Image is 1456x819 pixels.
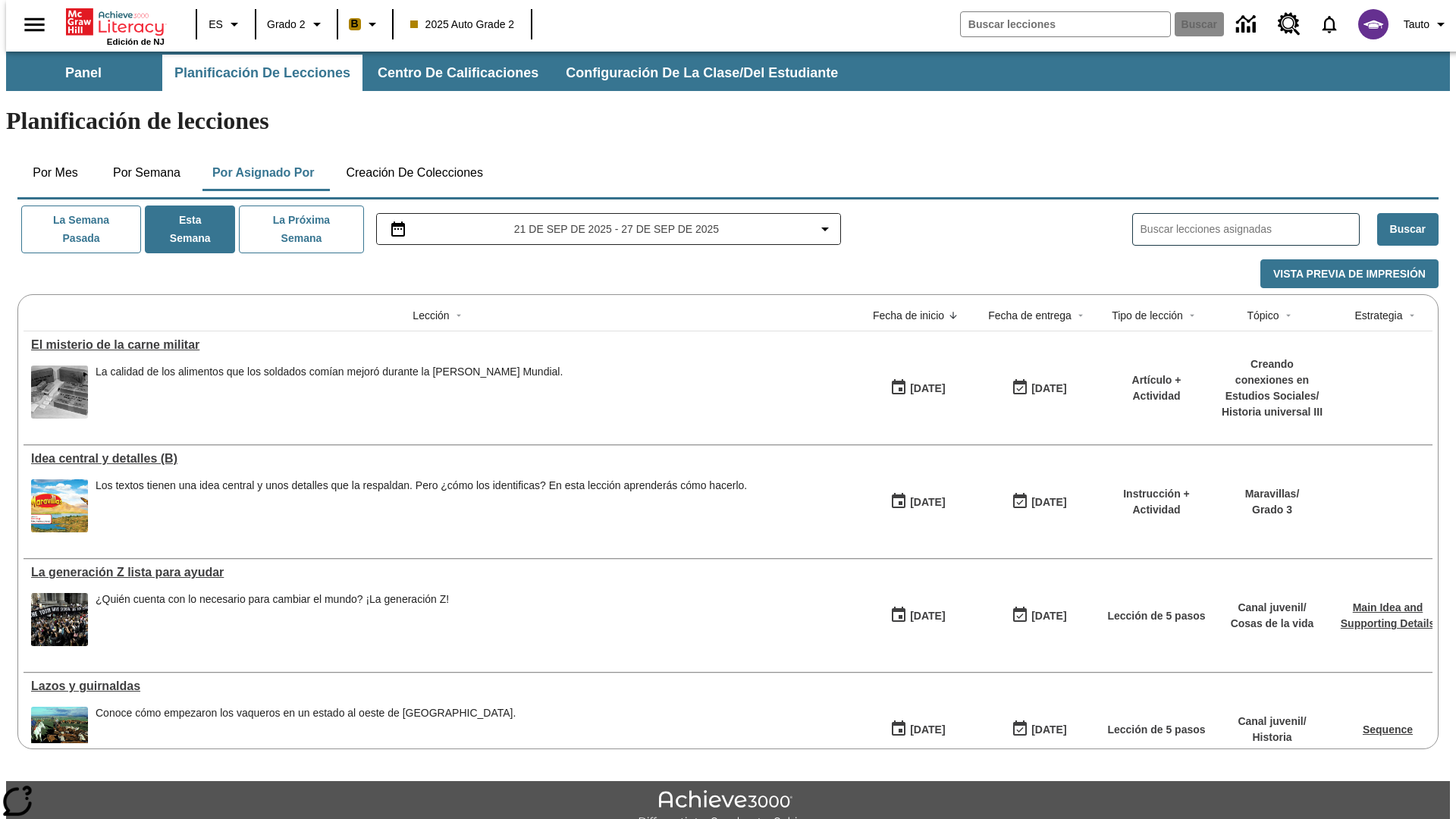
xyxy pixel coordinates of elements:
a: Lazos y guirnaldas, Lecciones [31,679,849,693]
h1: Planificación de lecciones [6,107,1450,135]
button: Planificación de lecciones [162,55,362,91]
a: Main Idea and Supporting Details [1341,601,1435,629]
button: Sort [1279,306,1298,325]
p: Historia [1238,730,1306,745]
button: Perfil/Configuración [1398,11,1456,38]
span: 21 de sep de 2025 - 27 de sep de 2025 [514,221,719,237]
button: 09/21/25: Último día en que podrá accederse la lección [1006,374,1072,403]
button: 09/21/25: Primer día en que estuvo disponible la lección [885,715,950,744]
div: Portada [66,5,165,46]
p: Creando conexiones en Estudios Sociales / [1221,356,1323,404]
div: Los textos tienen una idea central y unos detalles que la respaldan. Pero ¿cómo los identificas? ... [96,479,747,492]
button: 09/21/25: Último día en que podrá accederse la lección [1006,488,1072,516]
span: Planificación de lecciones [174,64,350,82]
button: Abrir el menú lateral [12,2,57,47]
button: Sort [450,306,468,325]
button: 09/21/25: Primer día en que estuvo disponible la lección [885,601,950,630]
div: ¿Quién cuenta con lo necesario para cambiar el mundo? ¡La generación Z! [96,593,449,606]
div: [DATE] [910,493,945,512]
button: Sort [1403,306,1421,325]
div: Tipo de lección [1112,308,1183,323]
div: Subbarra de navegación [6,55,852,91]
p: Canal juvenil / [1231,600,1314,616]
button: 09/21/25: Primer día en que estuvo disponible la lección [885,374,950,403]
div: [DATE] [910,607,945,626]
div: Subbarra de navegación [6,52,1450,91]
div: Tópico [1247,308,1279,323]
div: Estrategia [1354,308,1402,323]
p: La calidad de los alimentos que los soldados comían mejoró durante la [PERSON_NAME] Mundial. [96,366,563,378]
div: [DATE] [1031,720,1066,739]
a: Idea central y detalles (B), Lecciones [31,452,849,466]
p: Grado 3 [1245,502,1300,518]
img: portada de Maravillas de tercer grado: una mariposa vuela sobre un campo y un río, con montañas a... [31,479,88,532]
span: Configuración de la clase/del estudiante [566,64,838,82]
div: La generación Z lista para ayudar [31,566,849,579]
p: Lección de 5 pasos [1107,722,1205,738]
button: Grado: Grado 2, Elige un grado [261,11,332,38]
button: Sort [1183,306,1201,325]
button: Configuración de la clase/del estudiante [554,55,850,91]
span: 2025 Auto Grade 2 [410,17,515,33]
button: Centro de calificaciones [366,55,551,91]
div: [DATE] [910,720,945,739]
img: Un grupo de manifestantes protestan frente al Museo Americano de Historia Natural en la ciudad de... [31,593,88,646]
input: Buscar lecciones asignadas [1141,218,1359,240]
div: La calidad de los alimentos que los soldados comían mejoró durante la Segunda Guerra Mundial. [96,366,563,419]
div: Conoce cómo empezaron los vaqueros en un estado al oeste de Estados Unidos. [96,707,516,760]
span: B [351,14,359,33]
a: Centro de recursos, Se abrirá en una pestaña nueva. [1269,4,1310,45]
button: 09/21/25: Último día en que podrá accederse la lección [1006,601,1072,630]
span: Tauto [1404,17,1429,33]
div: Idea central y detalles (B) [31,452,849,466]
a: El misterio de la carne militar , Lecciones [31,338,849,352]
button: Vista previa de impresión [1260,259,1439,289]
p: Maravillas / [1245,486,1300,502]
div: Fecha de inicio [873,308,944,323]
svg: Collapse Date Range Filter [816,220,834,238]
p: Historia universal III [1221,404,1323,420]
button: Seleccione el intervalo de fechas opción del menú [383,220,835,238]
span: Panel [65,64,102,82]
button: La próxima semana [239,206,363,253]
button: Buscar [1377,213,1439,246]
button: Creación de colecciones [334,155,495,191]
button: Sort [944,306,962,325]
button: Escoja un nuevo avatar [1349,5,1398,44]
div: [DATE] [910,379,945,398]
div: Fecha de entrega [988,308,1072,323]
a: La generación Z lista para ayudar , Lecciones [31,566,849,579]
div: [DATE] [1031,493,1066,512]
p: Instrucción + Actividad [1107,486,1206,518]
img: Fotografía en blanco y negro que muestra cajas de raciones de comida militares con la etiqueta U.... [31,366,88,419]
p: Canal juvenil / [1238,714,1306,730]
p: Artículo + Actividad [1107,372,1206,404]
div: ¿Quién cuenta con lo necesario para cambiar el mundo? ¡La generación Z! [96,593,449,646]
button: Por semana [101,155,193,191]
button: La semana pasada [21,206,141,253]
a: Notificaciones [1310,5,1349,44]
div: Los textos tienen una idea central y unos detalles que la respaldan. Pero ¿cómo los identificas? ... [96,479,747,532]
button: Lenguaje: ES, Selecciona un idioma [202,11,250,38]
a: Sequence [1363,723,1413,736]
div: [DATE] [1031,379,1066,398]
button: 09/21/25: Primer día en que estuvo disponible la lección [885,488,950,516]
button: Sort [1072,306,1090,325]
p: Cosas de la vida [1231,616,1314,632]
img: paniolos hawaianos (vaqueros) arreando ganado [31,707,88,760]
div: El misterio de la carne militar [31,338,849,352]
div: Lección [413,308,449,323]
button: Panel [8,55,159,91]
img: avatar image [1358,9,1389,39]
div: Lazos y guirnaldas [31,679,849,693]
a: Portada [66,7,165,37]
button: Boost El color de la clase es anaranjado claro. Cambiar el color de la clase. [343,11,388,38]
p: Lección de 5 pasos [1107,608,1205,624]
button: Por mes [17,155,93,191]
input: Buscar campo [961,12,1170,36]
button: Por asignado por [200,155,327,191]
